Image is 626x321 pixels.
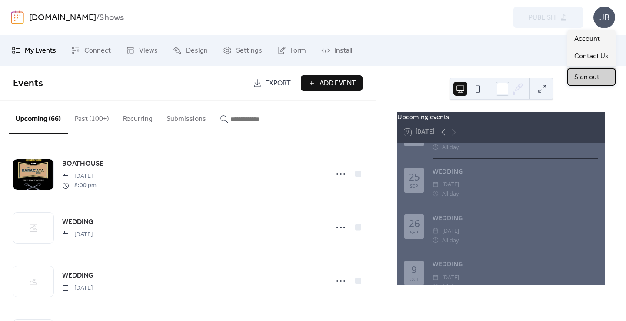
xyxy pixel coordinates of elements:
a: Form [271,39,313,62]
b: / [96,10,99,26]
span: [DATE] [62,172,97,181]
span: All day [442,236,459,245]
div: ​ [433,143,439,152]
b: Shows [99,10,124,26]
button: Submissions [160,101,213,133]
img: logo [11,10,24,24]
div: 26 [409,219,420,229]
div: Sep [410,184,418,188]
span: Contact Us [574,51,609,62]
span: Events [13,74,43,93]
div: ​ [433,189,439,198]
div: Upcoming events [397,112,605,122]
span: Add Event [320,78,356,89]
span: Settings [236,46,262,56]
span: [DATE] [442,273,459,282]
button: Recurring [116,101,160,133]
span: My Events [25,46,56,56]
span: BOATHOUSE [62,159,103,169]
div: ​ [433,236,439,245]
a: Views [120,39,164,62]
div: ​ [433,226,439,235]
span: Account [574,34,600,44]
a: Connect [65,39,117,62]
div: WEDDING [433,259,598,269]
span: WEDDING [62,217,93,227]
a: Install [315,39,359,62]
a: Settings [216,39,269,62]
span: Design [186,46,208,56]
span: Install [334,46,352,56]
span: All day [442,189,459,198]
button: Add Event [301,75,363,91]
div: Sep [410,230,418,235]
span: [DATE] [442,180,459,189]
span: All day [442,143,459,152]
div: Oct [410,277,419,281]
div: ​ [433,282,439,291]
div: WEDDING [433,167,598,176]
span: [DATE] [62,230,93,239]
button: Upcoming (66) [9,101,68,134]
span: 8:00 pm [62,181,97,190]
span: Form [290,46,306,56]
a: Account [567,30,616,47]
a: Design [166,39,214,62]
div: ​ [433,273,439,282]
span: All day [442,282,459,291]
a: My Events [5,39,63,62]
span: Sign out [574,72,599,83]
button: Past (100+) [68,101,116,133]
span: Export [265,78,291,89]
div: 25 [409,172,420,182]
a: Export [246,75,297,91]
span: Connect [84,46,111,56]
div: JB [593,7,615,28]
span: Views [139,46,158,56]
a: [DOMAIN_NAME] [29,10,96,26]
div: WEDDING [433,213,598,223]
a: WEDDING [62,270,93,281]
a: WEDDING [62,217,93,228]
span: [DATE] [62,284,93,293]
a: Contact Us [567,47,616,65]
a: BOATHOUSE [62,158,103,170]
span: [DATE] [442,226,459,235]
div: ​ [433,180,439,189]
div: 9 [411,265,417,275]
